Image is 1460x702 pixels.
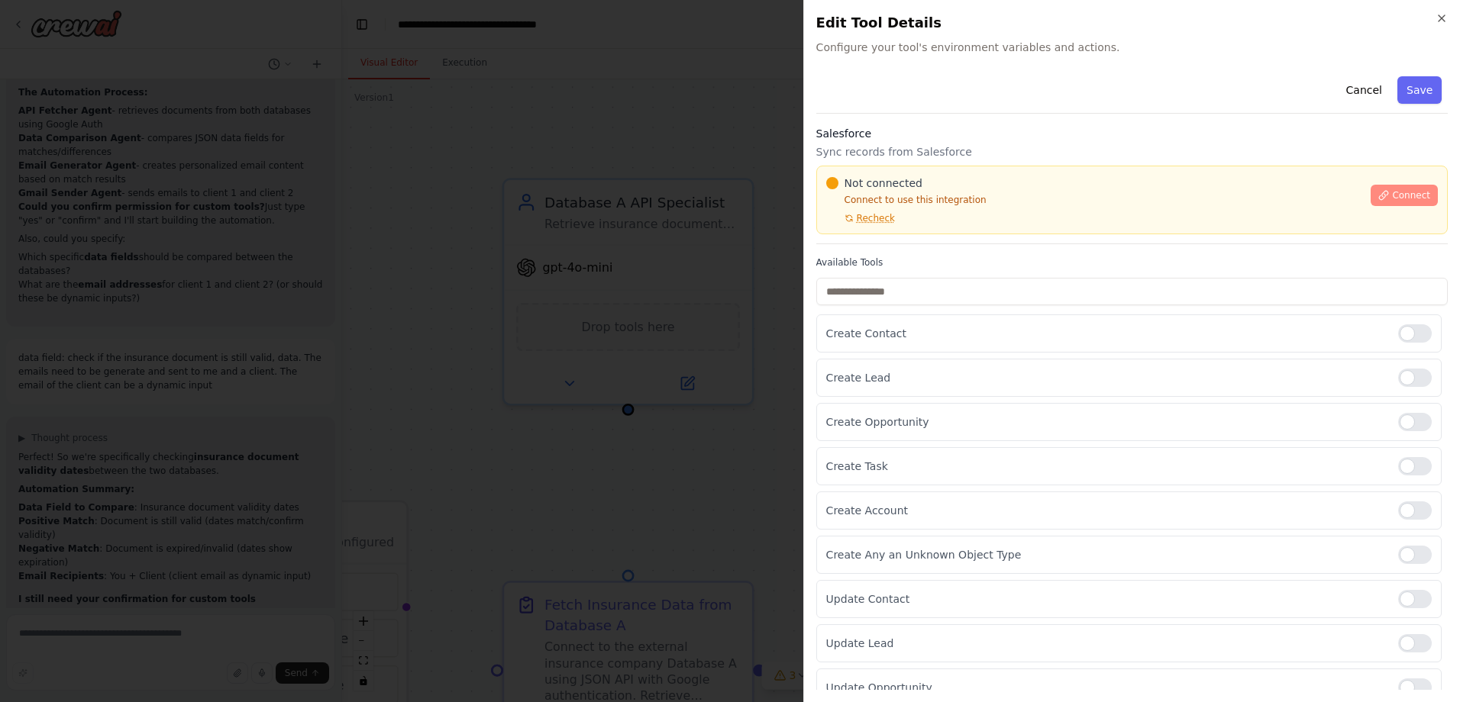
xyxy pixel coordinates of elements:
p: Update Opportunity [826,680,1386,695]
span: Connect [1392,189,1430,201]
p: Update Contact [826,591,1386,607]
p: Create Account [826,503,1386,518]
p: Create Contact [826,326,1386,341]
button: Save [1397,76,1442,104]
button: Connect [1371,185,1438,206]
p: Sync records from Salesforce [816,144,1448,159]
span: Recheck [857,212,895,224]
p: Create Opportunity [826,414,1386,430]
label: Available Tools [816,256,1448,269]
p: Update Lead [826,636,1386,651]
p: Connect to use this integration [826,194,1362,206]
button: Cancel [1336,76,1391,104]
h2: Edit Tool Details [816,12,1448,34]
span: Not connected [845,175,922,191]
p: Create Task [826,459,1386,474]
span: Configure your tool's environment variables and actions. [816,40,1448,55]
p: Create Any an Unknown Object Type [826,547,1386,562]
button: Recheck [826,212,895,224]
h3: Salesforce [816,126,1448,141]
p: Create Lead [826,370,1386,385]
